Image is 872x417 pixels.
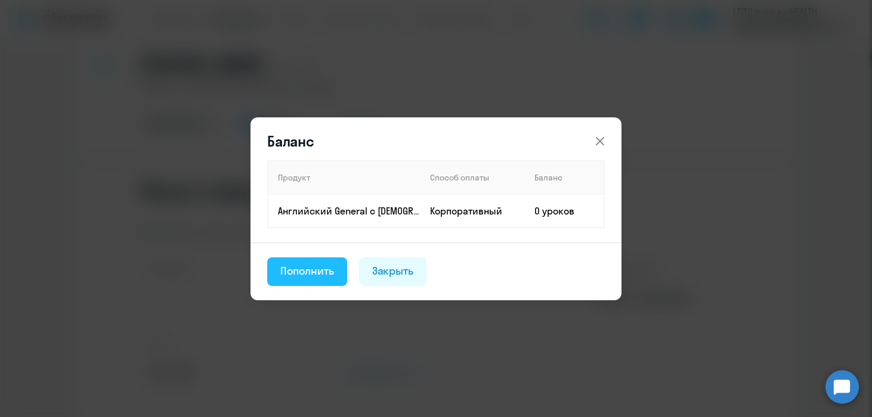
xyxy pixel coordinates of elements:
[359,257,427,286] button: Закрыть
[420,161,525,194] th: Способ оплаты
[268,161,420,194] th: Продукт
[372,263,414,279] div: Закрыть
[267,257,347,286] button: Пополнить
[420,194,525,228] td: Корпоративный
[251,132,621,151] header: Баланс
[525,161,604,194] th: Баланс
[525,194,604,228] td: 0 уроков
[278,204,420,217] p: Английский General с [DEMOGRAPHIC_DATA] преподавателем
[280,263,334,279] div: Пополнить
